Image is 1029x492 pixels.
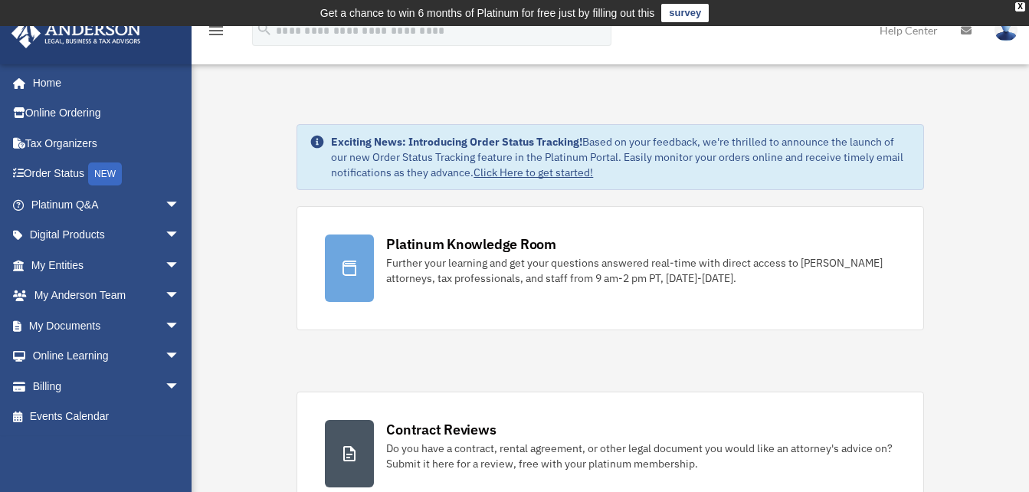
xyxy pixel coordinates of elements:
[165,220,195,251] span: arrow_drop_down
[995,19,1018,41] img: User Pic
[11,98,203,129] a: Online Ordering
[331,135,582,149] strong: Exciting News: Introducing Order Status Tracking!
[386,235,556,254] div: Platinum Knowledge Room
[386,441,895,471] div: Do you have a contract, rental agreement, or other legal document you would like an attorney's ad...
[386,255,895,286] div: Further your learning and get your questions answered real-time with direct access to [PERSON_NAM...
[165,280,195,312] span: arrow_drop_down
[88,162,122,185] div: NEW
[331,134,910,180] div: Based on your feedback, we're thrilled to announce the launch of our new Order Status Tracking fe...
[11,280,203,311] a: My Anderson Teamarrow_drop_down
[7,18,146,48] img: Anderson Advisors Platinum Portal
[11,67,195,98] a: Home
[256,21,273,38] i: search
[1015,2,1025,11] div: close
[207,27,225,40] a: menu
[320,4,655,22] div: Get a chance to win 6 months of Platinum for free just by filling out this
[165,310,195,342] span: arrow_drop_down
[11,250,203,280] a: My Entitiesarrow_drop_down
[207,21,225,40] i: menu
[297,206,923,330] a: Platinum Knowledge Room Further your learning and get your questions answered real-time with dire...
[11,310,203,341] a: My Documentsarrow_drop_down
[165,371,195,402] span: arrow_drop_down
[165,189,195,221] span: arrow_drop_down
[474,166,593,179] a: Click Here to get started!
[661,4,709,22] a: survey
[165,341,195,372] span: arrow_drop_down
[11,189,203,220] a: Platinum Q&Aarrow_drop_down
[11,402,203,432] a: Events Calendar
[386,420,496,439] div: Contract Reviews
[11,159,203,190] a: Order StatusNEW
[165,250,195,281] span: arrow_drop_down
[11,220,203,251] a: Digital Productsarrow_drop_down
[11,128,203,159] a: Tax Organizers
[11,341,203,372] a: Online Learningarrow_drop_down
[11,371,203,402] a: Billingarrow_drop_down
